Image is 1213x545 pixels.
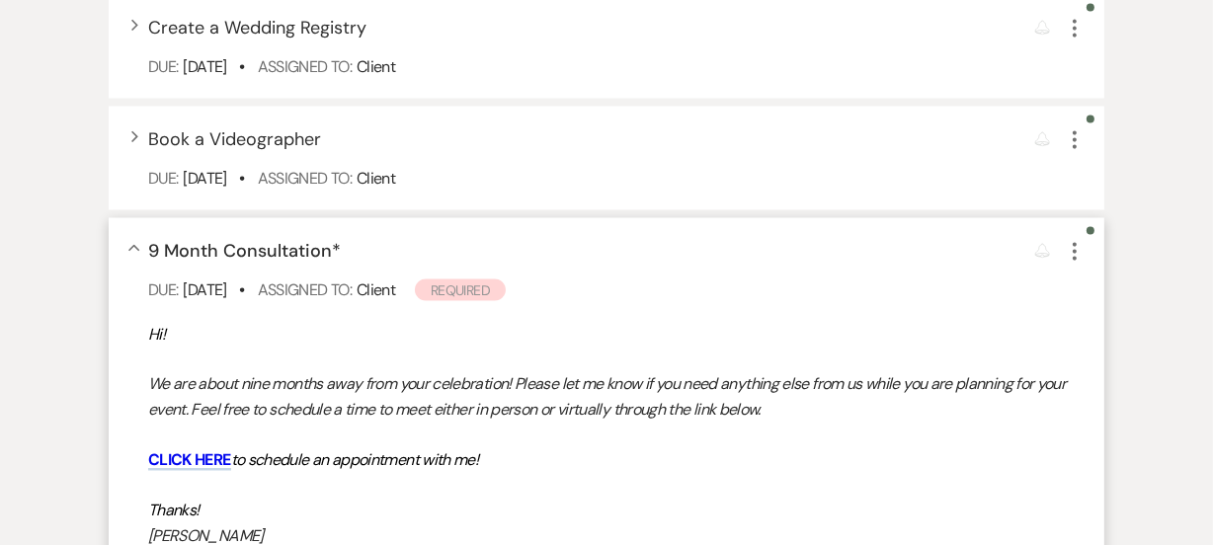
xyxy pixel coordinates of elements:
[148,127,321,151] span: Book a Videographer
[148,19,366,37] button: Create a Wedding Registry
[239,279,244,300] b: •
[148,374,1066,421] span: We are about nine months away from your celebration! Please let me know if you need anything else...
[231,450,479,471] span: to schedule an appointment with me!
[148,501,200,521] span: Thanks!
[239,168,244,189] b: •
[148,16,366,39] span: Create a Wedding Registry
[148,168,178,189] span: Due:
[357,168,395,189] span: Client
[258,279,352,300] span: Assigned To:
[357,279,395,300] span: Client
[148,450,231,471] a: Click here
[148,56,178,77] span: Due:
[357,56,395,77] span: Client
[148,130,321,148] button: Book a Videographer
[239,56,244,77] b: •
[148,279,178,300] span: Due:
[183,56,226,77] span: [DATE]
[415,279,506,301] span: Required
[258,56,352,77] span: Assigned To:
[148,239,341,263] span: 9 Month Consultation *
[148,242,341,260] button: 9 Month Consultation*
[258,168,352,189] span: Assigned To:
[183,168,226,189] span: [DATE]
[148,324,165,345] span: Hi!
[183,279,226,300] span: [DATE]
